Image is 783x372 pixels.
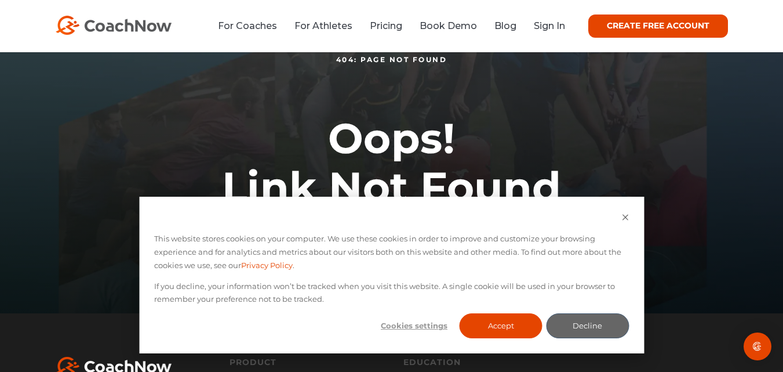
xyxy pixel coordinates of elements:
a: Book Demo [420,20,477,31]
a: Sign In [534,20,565,31]
a: CREATE FREE ACCOUNT [588,15,728,38]
h1: Oops! Link Not Found [189,100,595,233]
img: CoachNow Logo [56,16,172,35]
a: Pricing [370,20,402,31]
div: Open Intercom Messenger [744,333,771,360]
a: Product [230,357,276,368]
a: For Athletes [294,20,352,31]
button: Cookies settings [373,313,456,338]
a: Blog [494,20,516,31]
button: Accept [460,313,542,338]
p: 404: Page Not Found [189,38,595,100]
a: Privacy Policy [241,259,293,272]
p: If you decline, your information won’t be tracked when you visit this website. A single cookie wi... [154,280,629,306]
button: Dismiss cookie banner [621,212,629,225]
a: For Coaches [218,20,277,31]
a: Education [403,357,554,368]
p: This website stores cookies on your computer. We use these cookies in order to improve and custom... [154,232,629,272]
div: Cookie banner [139,197,644,353]
button: Decline [546,313,629,338]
